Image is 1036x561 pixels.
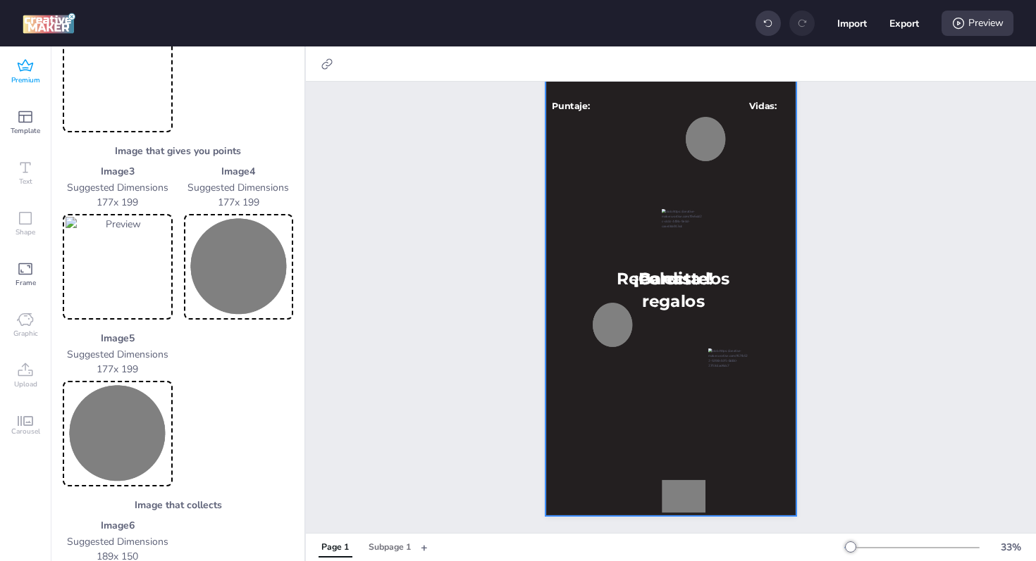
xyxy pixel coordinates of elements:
span: Vidas: [749,101,777,112]
span: Premium [11,75,40,86]
span: Puntaje: [552,101,590,112]
span: Upload [14,379,37,390]
span: Text [19,176,32,187]
p: 177 x 199 [184,195,294,210]
img: Preview [187,217,291,317]
div: Preview [942,11,1013,36]
button: Import [837,8,867,38]
button: + [421,535,428,560]
span: Carousel [11,426,40,437]
p: 177 x 199 [63,195,173,210]
p: Image 6 [63,518,173,533]
div: Subpage 1 [369,541,411,554]
p: 177 x 199 [63,362,173,377]
span: Recolecta los regalos [617,268,729,311]
span: Frame [16,277,36,289]
span: Graphic [13,328,38,339]
img: Preview [66,217,170,317]
div: Page 1 [321,541,349,554]
p: Suggested Dimensions [63,180,173,195]
img: Preview [66,30,170,130]
p: Image 5 [63,331,173,346]
p: Image 4 [184,164,294,179]
img: Preview [66,384,170,484]
p: Suggested Dimensions [184,180,294,195]
h3: Image that gives you points [63,144,293,158]
div: Tabs [312,535,421,560]
p: Suggested Dimensions [63,534,173,549]
p: Suggested Dimensions [63,347,173,362]
span: Shape [16,227,35,238]
div: 33 % [994,540,1028,555]
span: Template [11,125,40,137]
button: Export [889,8,919,38]
img: logo Creative Maker [23,13,75,34]
h3: Image that collects [63,498,293,512]
p: Image 3 [63,164,173,179]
